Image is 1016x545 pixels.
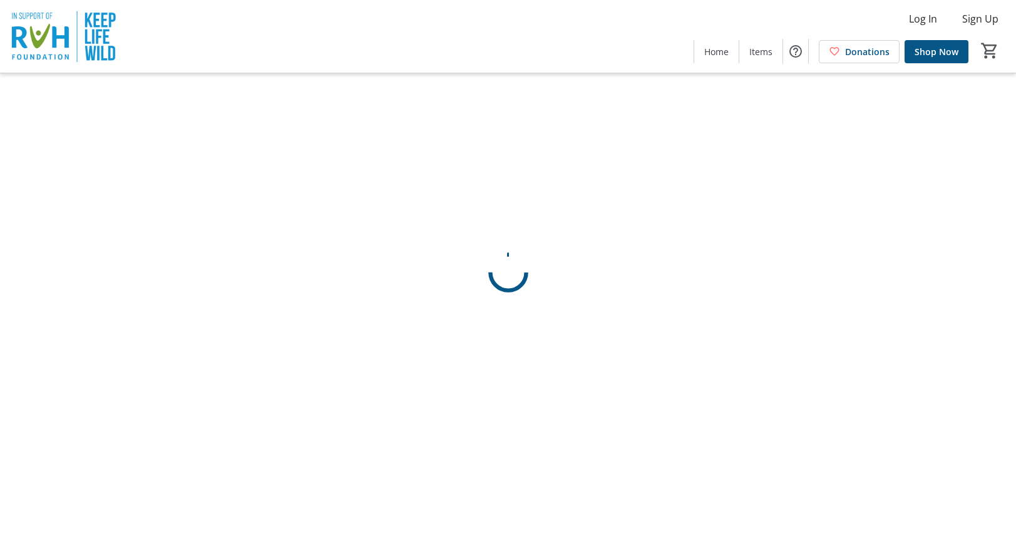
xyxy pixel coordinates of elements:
span: Donations [845,45,890,58]
span: Shop Now [915,45,958,58]
span: Log In [909,11,937,26]
a: Shop Now [905,40,968,63]
button: Help [783,39,808,64]
button: Sign Up [952,9,1008,29]
span: Items [749,45,772,58]
button: Cart [978,39,1001,62]
img: RVH Foundation's Logo [8,5,119,68]
span: Home [704,45,729,58]
button: Log In [899,9,947,29]
span: Sign Up [962,11,998,26]
a: Items [739,40,783,63]
a: Donations [819,40,900,63]
a: Home [694,40,739,63]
